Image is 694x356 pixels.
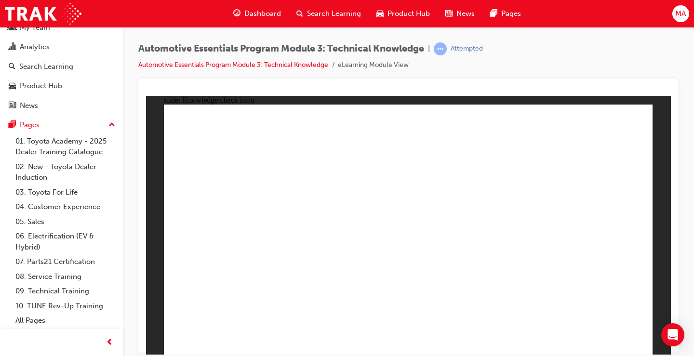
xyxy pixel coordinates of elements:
[233,8,240,20] span: guage-icon
[4,97,119,115] a: News
[4,116,119,134] button: Pages
[20,41,50,53] div: Analytics
[289,4,369,24] a: search-iconSearch Learning
[12,134,119,159] a: 01. Toyota Academy - 2025 Dealer Training Catalogue
[482,4,529,24] a: pages-iconPages
[438,4,482,24] a: news-iconNews
[20,100,38,111] div: News
[12,269,119,284] a: 08. Service Training
[501,8,521,19] span: Pages
[672,5,689,22] button: MA
[12,159,119,185] a: 02. New - Toyota Dealer Induction
[12,254,119,269] a: 07. Parts21 Certification
[12,229,119,254] a: 06. Electrification (EV & Hybrid)
[387,8,430,19] span: Product Hub
[106,337,113,349] span: prev-icon
[12,299,119,314] a: 10. TUNE Rev-Up Training
[456,8,475,19] span: News
[490,8,497,20] span: pages-icon
[108,119,115,132] span: up-icon
[369,4,438,24] a: car-iconProduct Hub
[434,42,447,55] span: learningRecordVerb_ATTEMPT-icon
[445,8,453,20] span: news-icon
[9,102,16,110] span: news-icon
[661,323,684,346] div: Open Intercom Messenger
[12,214,119,229] a: 05. Sales
[4,77,119,95] a: Product Hub
[244,8,281,19] span: Dashboard
[4,19,119,37] a: My Team
[4,58,119,76] a: Search Learning
[296,8,303,20] span: search-icon
[9,82,16,91] span: car-icon
[338,60,409,71] li: eLearning Module View
[376,8,384,20] span: car-icon
[675,8,686,19] span: MA
[9,24,16,32] span: people-icon
[451,44,483,53] div: Attempted
[138,61,328,69] a: Automotive Essentials Program Module 3: Technical Knowledge
[5,3,81,25] img: Trak
[20,80,62,92] div: Product Hub
[12,284,119,299] a: 09. Technical Training
[9,121,16,130] span: pages-icon
[19,61,73,72] div: Search Learning
[12,199,119,214] a: 04. Customer Experience
[12,185,119,200] a: 03. Toyota For Life
[4,38,119,56] a: Analytics
[428,43,430,54] span: |
[307,8,361,19] span: Search Learning
[12,313,119,328] a: All Pages
[9,43,16,52] span: chart-icon
[226,4,289,24] a: guage-iconDashboard
[20,119,40,131] div: Pages
[20,22,50,33] div: My Team
[138,43,424,54] span: Automotive Essentials Program Module 3: Technical Knowledge
[9,63,15,71] span: search-icon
